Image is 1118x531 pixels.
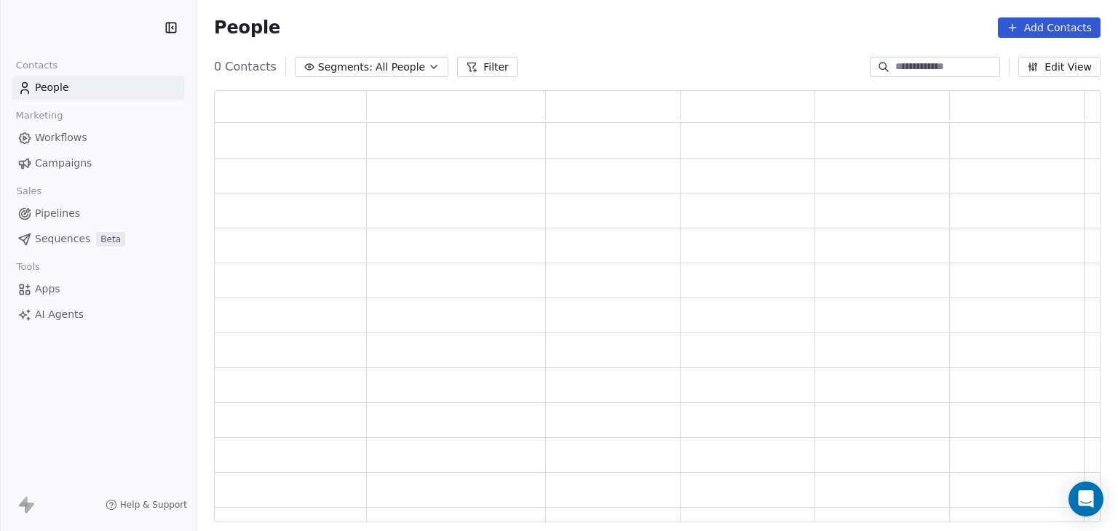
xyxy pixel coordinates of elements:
span: Workflows [35,130,87,145]
span: Segments: [318,60,373,75]
span: Sales [10,180,48,202]
span: Sequences [35,231,90,247]
a: People [12,76,184,100]
span: All People [376,60,425,75]
span: Campaigns [35,156,92,171]
span: Beta [96,232,125,247]
span: Help & Support [120,499,187,511]
span: 0 Contacts [214,58,277,76]
button: Filter [457,57,518,77]
button: Add Contacts [998,17,1101,38]
button: Edit View [1018,57,1101,77]
a: SequencesBeta [12,227,184,251]
span: Marketing [9,105,69,127]
span: Contacts [9,55,64,76]
a: Pipelines [12,201,184,225]
span: People [35,80,69,95]
a: Apps [12,277,184,301]
span: Tools [10,256,46,278]
span: Pipelines [35,206,80,221]
a: Help & Support [106,499,187,511]
a: AI Agents [12,303,184,327]
span: Apps [35,282,60,297]
a: Campaigns [12,151,184,175]
div: Open Intercom Messenger [1069,482,1103,516]
span: AI Agents [35,307,84,322]
a: Workflows [12,126,184,150]
span: People [214,17,280,39]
